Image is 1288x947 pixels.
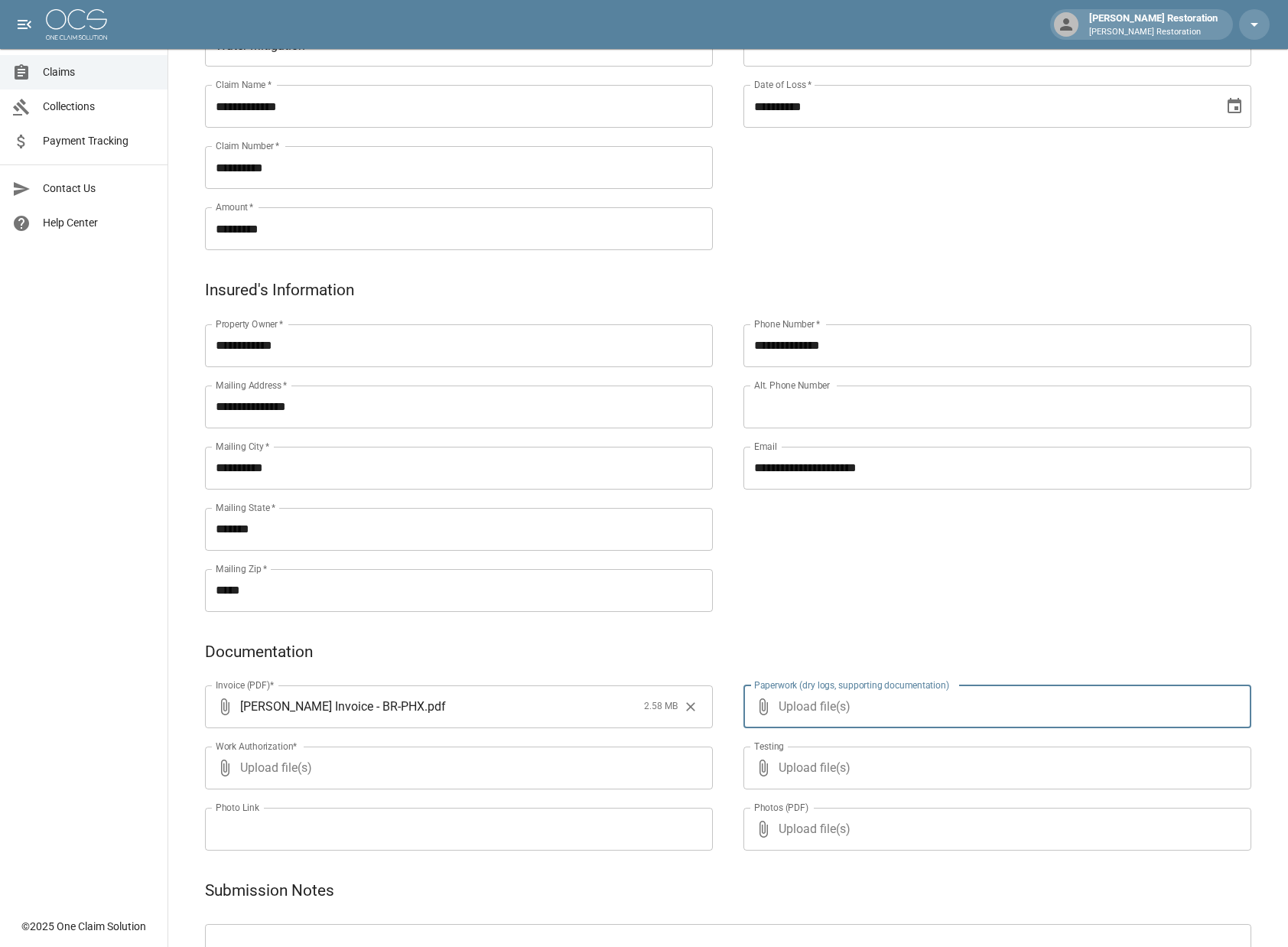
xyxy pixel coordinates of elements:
span: Collections [43,99,155,115]
label: Property Owner [216,317,284,330]
span: Payment Tracking [43,133,155,149]
img: ocs-logo-white-transparent.png [46,9,107,40]
span: Claims [43,64,155,80]
button: open drawer [9,9,40,40]
span: 2.58 MB [644,699,678,714]
label: Phone Number [754,317,820,330]
button: Choose date, selected date is Aug 14, 2025 [1219,91,1250,122]
label: Date of Loss [754,78,812,91]
span: Upload file(s) [779,747,1210,789]
label: Photos (PDF) [754,801,808,814]
label: Email [754,440,777,453]
span: Upload file(s) [779,685,1210,728]
span: Help Center [43,215,155,231]
span: Contact Us [43,181,155,197]
label: Mailing State [216,501,275,514]
label: Mailing City [216,440,270,453]
label: Claim Name [216,78,272,91]
label: Claim Number [216,139,279,152]
label: Mailing Address [216,379,287,392]
label: Photo Link [216,801,259,814]
span: [PERSON_NAME] Invoice - BR-PHX [240,698,424,715]
p: [PERSON_NAME] Restoration [1089,26,1218,39]
label: Amount [216,200,254,213]
div: [PERSON_NAME] Restoration [1083,11,1224,38]
label: Work Authorization* [216,740,298,753]
label: Alt. Phone Number [754,379,830,392]
label: Testing [754,740,784,753]
span: Upload file(s) [240,747,672,789]
label: Invoice (PDF)* [216,679,275,692]
span: . pdf [424,698,446,715]
button: Clear [679,695,702,718]
label: Paperwork (dry logs, supporting documentation) [754,679,949,692]
label: Mailing Zip [216,562,268,575]
div: © 2025 One Claim Solution [21,919,146,934]
span: Upload file(s) [779,808,1210,851]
